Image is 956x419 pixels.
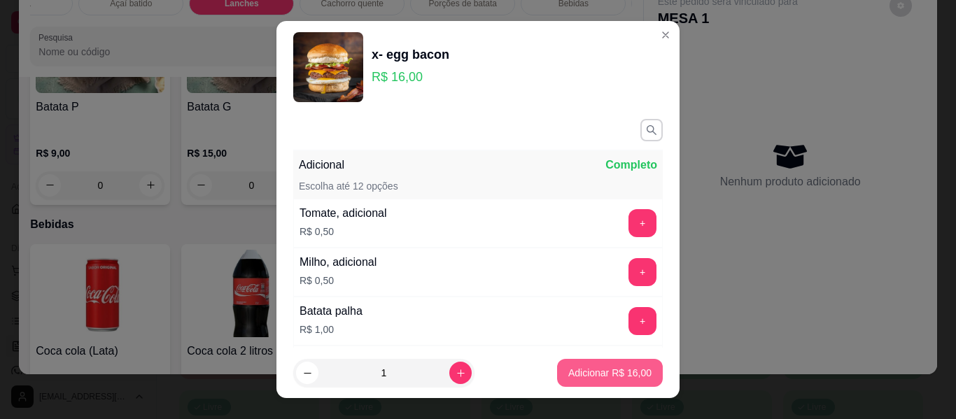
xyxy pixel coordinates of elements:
p: Completo [605,157,657,173]
button: add [628,307,656,335]
div: Tomate, adicional [300,205,387,222]
p: R$ 0,50 [300,274,377,287]
img: product-image [293,32,363,102]
p: R$ 0,50 [300,225,387,239]
div: x- egg bacon [372,45,449,64]
div: Batata palha [300,303,363,320]
p: R$ 1,00 [300,322,363,336]
p: Adicionar R$ 16,00 [568,366,652,380]
div: Milho, adicional [300,254,377,271]
button: Adicionar R$ 16,00 [557,359,663,387]
p: R$ 16,00 [372,67,449,87]
button: add [628,209,656,237]
button: increase-product-quantity [449,362,472,384]
p: Adicional [299,157,344,173]
button: add [628,258,656,286]
button: Close [654,24,677,46]
p: Escolha até 12 opções [299,179,398,193]
button: decrease-product-quantity [296,362,318,384]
